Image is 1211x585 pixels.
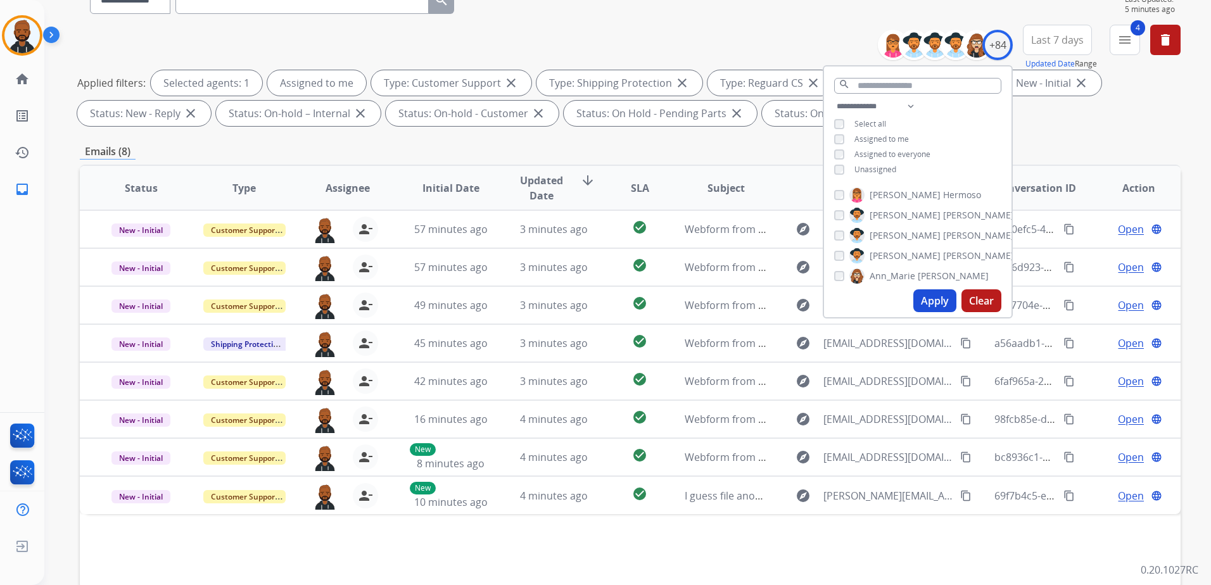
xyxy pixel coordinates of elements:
[111,261,170,275] span: New - Initial
[15,145,30,160] mat-icon: history
[1151,451,1162,463] mat-icon: language
[1025,58,1097,69] span: Range
[414,374,488,388] span: 42 minutes ago
[982,30,1013,60] div: +84
[520,450,588,464] span: 4 minutes ago
[312,292,338,319] img: agent-avatar
[1063,261,1075,273] mat-icon: content_copy
[1131,20,1145,35] span: 4
[358,222,373,237] mat-icon: person_remove
[1125,4,1181,15] span: 5 minutes ago
[358,374,373,389] mat-icon: person_remove
[1151,299,1162,311] mat-icon: language
[203,299,286,313] span: Customer Support
[183,106,198,121] mat-icon: close
[762,101,932,126] div: Status: On Hold - Servicers
[267,70,366,96] div: Assigned to me
[216,101,381,126] div: Status: On-hold – Internal
[520,489,588,503] span: 4 minutes ago
[870,229,941,242] span: [PERSON_NAME]
[353,106,368,121] mat-icon: close
[1151,375,1162,387] mat-icon: language
[1031,37,1084,42] span: Last 7 days
[823,450,953,465] span: [EMAIL_ADDRESS][DOMAIN_NAME]
[414,260,488,274] span: 57 minutes ago
[520,336,588,350] span: 3 minutes ago
[520,222,588,236] span: 3 minutes ago
[1118,374,1144,389] span: Open
[943,229,1014,242] span: [PERSON_NAME]
[685,336,972,350] span: Webform from [EMAIL_ADDRESS][DOMAIN_NAME] on [DATE]
[854,118,886,129] span: Select all
[1063,451,1075,463] mat-icon: content_copy
[15,108,30,123] mat-icon: list_alt
[422,180,479,196] span: Initial Date
[632,220,647,235] mat-icon: check_circle
[520,374,588,388] span: 3 minutes ago
[796,450,811,465] mat-icon: explore
[358,450,373,465] mat-icon: person_remove
[1118,336,1144,351] span: Open
[796,260,811,275] mat-icon: explore
[685,260,972,274] span: Webform from [EMAIL_ADDRESS][DOMAIN_NAME] on [DATE]
[1118,298,1144,313] span: Open
[685,298,1050,312] span: Webform from [PERSON_NAME][EMAIL_ADDRESS][DOMAIN_NAME] on [DATE]
[1063,490,1075,501] mat-icon: content_copy
[15,72,30,87] mat-icon: home
[796,488,811,503] mat-icon: explore
[111,451,170,465] span: New - Initial
[4,18,40,53] img: avatar
[203,451,286,465] span: Customer Support
[685,489,803,503] span: I guess file another claim
[1063,223,1075,235] mat-icon: content_copy
[823,336,953,351] span: [EMAIL_ADDRESS][DOMAIN_NAME]
[960,375,972,387] mat-icon: content_copy
[1118,222,1144,237] span: Open
[870,209,941,222] span: [PERSON_NAME]
[1110,25,1140,55] button: 4
[358,336,373,351] mat-icon: person_remove
[707,70,834,96] div: Type: Reguard CS
[854,164,896,175] span: Unassigned
[1077,166,1181,210] th: Action
[513,173,570,203] span: Updated Date
[1118,488,1144,503] span: Open
[632,296,647,311] mat-icon: check_circle
[203,261,286,275] span: Customer Support
[520,412,588,426] span: 4 minutes ago
[417,456,485,470] span: 8 minutes ago
[1158,32,1173,47] mat-icon: delete
[151,70,262,96] div: Selected agents: 1
[854,134,909,144] span: Assigned to me
[203,413,286,427] span: Customer Support
[414,495,488,509] span: 10 minutes ago
[685,222,972,236] span: Webform from [EMAIL_ADDRESS][DOMAIN_NAME] on [DATE]
[707,180,745,196] span: Subject
[125,180,158,196] span: Status
[994,489,1185,503] span: 69f7b4c5-e21c-48fb-8680-c8da4e1a002b
[111,413,170,427] span: New - Initial
[520,260,588,274] span: 3 minutes ago
[203,337,290,351] span: Shipping Protection
[1023,25,1092,55] button: Last 7 days
[1063,299,1075,311] mat-icon: content_copy
[839,79,850,90] mat-icon: search
[386,101,559,126] div: Status: On-hold - Customer
[326,180,370,196] span: Assignee
[203,490,286,503] span: Customer Support
[685,450,972,464] span: Webform from [EMAIL_ADDRESS][DOMAIN_NAME] on [DATE]
[675,75,690,91] mat-icon: close
[632,486,647,501] mat-icon: check_circle
[203,223,286,237] span: Customer Support
[312,406,338,433] img: agent-avatar
[77,75,146,91] p: Applied filters:
[960,337,972,349] mat-icon: content_copy
[358,260,373,275] mat-icon: person_remove
[414,336,488,350] span: 45 minutes ago
[960,490,972,501] mat-icon: content_copy
[796,336,811,351] mat-icon: explore
[685,412,972,426] span: Webform from [EMAIL_ADDRESS][DOMAIN_NAME] on [DATE]
[203,375,286,389] span: Customer Support
[1063,337,1075,349] mat-icon: content_copy
[1141,562,1198,577] p: 0.20.1027RC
